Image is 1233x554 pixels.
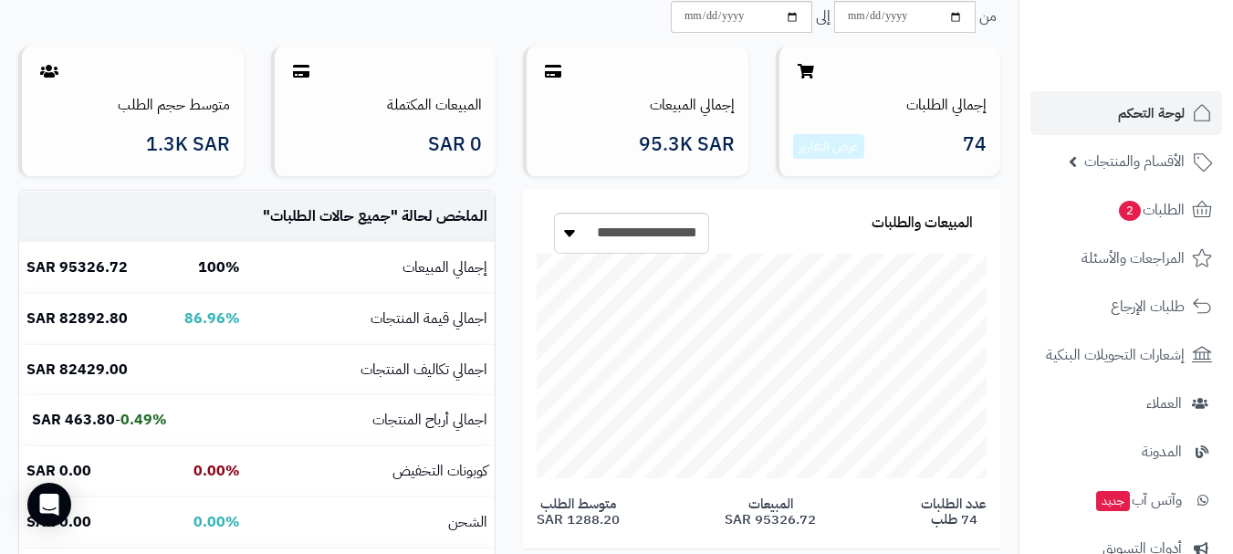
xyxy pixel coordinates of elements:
span: عدد الطلبات 74 طلب [921,497,987,527]
span: من [979,6,997,27]
span: متوسط الطلب 1288.20 SAR [537,497,620,527]
td: إجمالي المبيعات [247,243,495,293]
a: وآتس آبجديد [1030,478,1222,522]
span: 2 [1119,201,1141,221]
a: إشعارات التحويلات البنكية [1030,333,1222,377]
span: المبيعات 95326.72 SAR [725,497,816,527]
span: إلى [816,6,831,27]
span: الأقسام والمنتجات [1084,149,1185,174]
span: المدونة [1142,439,1182,465]
span: طلبات الإرجاع [1111,294,1185,319]
td: اجمالي قيمة المنتجات [247,294,495,344]
span: 95.3K SAR [639,134,735,155]
span: المراجعات والأسئلة [1081,246,1185,271]
b: 100% [198,256,240,278]
a: الطلبات2 [1030,188,1222,232]
b: 0.00% [193,460,240,482]
h3: المبيعات والطلبات [872,215,973,232]
b: 463.80 SAR [32,409,115,431]
span: إشعارات التحويلات البنكية [1046,342,1185,368]
a: المراجعات والأسئلة [1030,236,1222,280]
span: وآتس آب [1094,487,1182,513]
b: 95326.72 SAR [26,256,128,278]
span: 74 [963,134,987,160]
td: الملخص لحالة " " [247,192,495,242]
b: 0.49% [120,409,167,431]
span: 1.3K SAR [146,134,230,155]
a: العملاء [1030,382,1222,425]
td: اجمالي تكاليف المنتجات [247,345,495,395]
div: Open Intercom Messenger [27,483,71,527]
b: 0.00% [193,511,240,533]
a: إجمالي المبيعات [650,94,735,116]
b: 86.96% [184,308,240,329]
span: الطلبات [1117,197,1185,223]
td: - [19,395,174,445]
a: لوحة التحكم [1030,91,1222,135]
b: 82892.80 SAR [26,308,128,329]
a: إجمالي الطلبات [906,94,987,116]
span: جميع حالات الطلبات [270,205,391,227]
b: 82429.00 SAR [26,359,128,381]
span: جديد [1096,491,1130,511]
b: 0.00 SAR [26,460,91,482]
img: logo-2.png [1109,51,1216,89]
b: 0.00 SAR [26,511,91,533]
a: طلبات الإرجاع [1030,285,1222,329]
a: المبيعات المكتملة [387,94,482,116]
td: الشحن [247,497,495,548]
span: لوحة التحكم [1118,100,1185,126]
a: عرض التقارير [799,137,858,156]
a: متوسط حجم الطلب [118,94,230,116]
span: 0 SAR [428,134,482,155]
td: كوبونات التخفيض [247,446,495,497]
td: اجمالي أرباح المنتجات [247,395,495,445]
span: العملاء [1146,391,1182,416]
a: المدونة [1030,430,1222,474]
